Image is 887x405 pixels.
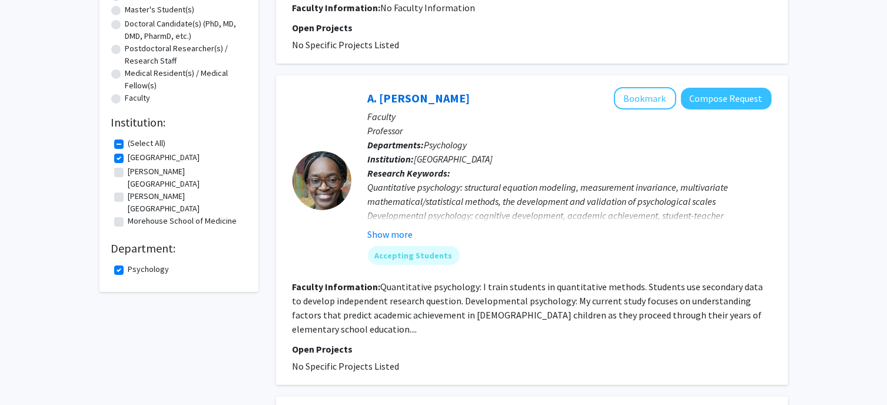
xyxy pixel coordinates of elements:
[414,153,493,165] span: [GEOGRAPHIC_DATA]
[368,180,772,237] div: Quantitative psychology: structural equation modeling, measurement invariance, multivariate mathe...
[293,281,763,335] fg-read-more: Quantitative psychology: I train students in quantitative methods. Students use secondary data to...
[368,109,772,124] p: Faculty
[128,190,244,215] label: [PERSON_NAME][GEOGRAPHIC_DATA]
[368,91,470,105] a: A. [PERSON_NAME]
[368,167,451,179] b: Research Keywords:
[293,342,772,356] p: Open Projects
[368,139,424,151] b: Departments:
[368,124,772,138] p: Professor
[128,151,200,164] label: [GEOGRAPHIC_DATA]
[368,153,414,165] b: Institution:
[293,360,400,372] span: No Specific Projects Listed
[381,2,476,14] span: No Faculty Information
[614,87,676,109] button: Add A. Nayena Blankson to Bookmarks
[111,115,247,130] h2: Institution:
[368,227,413,241] button: Show more
[125,42,247,67] label: Postdoctoral Researcher(s) / Research Staff
[125,18,247,42] label: Doctoral Candidate(s) (PhD, MD, DMD, PharmD, etc.)
[128,165,244,190] label: [PERSON_NAME][GEOGRAPHIC_DATA]
[128,263,170,275] label: Psychology
[293,21,772,35] p: Open Projects
[681,88,772,109] button: Compose Request to A. Nayena Blankson
[424,139,467,151] span: Psychology
[9,352,50,396] iframe: Chat
[293,2,381,14] b: Faculty Information:
[125,67,247,92] label: Medical Resident(s) / Medical Fellow(s)
[128,215,237,227] label: Morehouse School of Medicine
[293,39,400,51] span: No Specific Projects Listed
[128,137,166,150] label: (Select All)
[111,241,247,255] h2: Department:
[125,4,195,16] label: Master's Student(s)
[293,281,381,293] b: Faculty Information:
[125,92,151,104] label: Faculty
[368,246,460,265] mat-chip: Accepting Students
